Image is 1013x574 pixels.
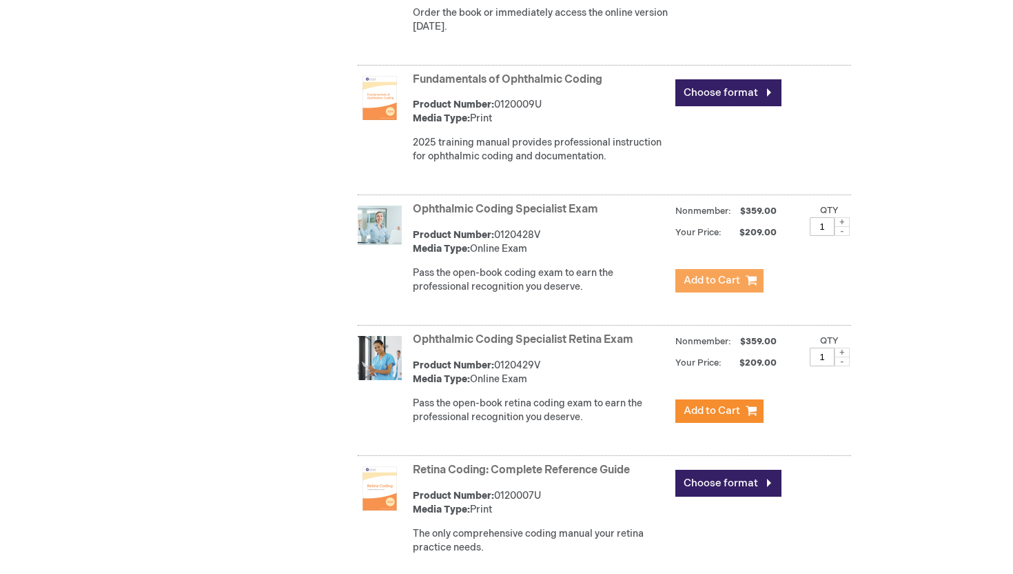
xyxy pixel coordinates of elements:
[820,205,839,216] label: Qty
[675,357,722,368] strong: Your Price:
[413,98,668,126] div: 0120009U Print
[675,227,722,238] strong: Your Price:
[413,359,668,386] div: 0120429V Online Exam
[413,229,494,241] strong: Product Number:
[413,136,668,164] p: 2025 training manual provides professional instruction for ophthalmic coding and documentation.
[675,269,764,293] button: Add to Cart
[413,504,470,515] strong: Media Type:
[810,217,835,236] input: Qty
[810,348,835,366] input: Qty
[358,206,402,250] img: Ophthalmic Coding Specialist Exam
[413,527,668,555] p: The only comprehensive coding manual your retina practice needs.
[413,73,602,86] a: Fundamentals of Ophthalmic Coding
[358,336,402,380] img: Ophthalmic Coding Specialist Retina Exam
[413,203,598,216] a: Ophthalmic Coding Specialist Exam
[724,357,779,368] span: $209.00
[675,79,781,106] a: Choose format
[413,333,633,346] a: Ophthalmic Coding Specialist Retina Exam
[724,227,779,238] span: $209.00
[684,404,740,417] span: Add to Cart
[684,274,740,287] span: Add to Cart
[738,336,779,347] span: $359.00
[413,228,668,256] div: 0120428V Online Exam
[413,6,668,34] div: Order the book or immediately access the online version [DATE].
[413,397,668,424] p: Pass the open-book retina coding exam to earn the professional recognition you deserve.
[820,335,839,346] label: Qty
[413,243,470,255] strong: Media Type:
[413,489,668,517] div: 0120007U Print
[413,490,494,502] strong: Product Number:
[675,203,731,220] strong: Nonmember:
[358,466,402,511] img: Retina Coding: Complete Reference Guide
[675,399,764,423] button: Add to Cart
[413,266,668,294] p: Pass the open-book coding exam to earn the professional recognition you deserve.
[675,470,781,497] a: Choose format
[413,112,470,124] strong: Media Type:
[413,99,494,110] strong: Product Number:
[413,359,494,371] strong: Product Number:
[413,373,470,385] strong: Media Type:
[358,76,402,120] img: Fundamentals of Ophthalmic Coding
[738,206,779,217] span: $359.00
[675,333,731,350] strong: Nonmember:
[413,464,630,477] a: Retina Coding: Complete Reference Guide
